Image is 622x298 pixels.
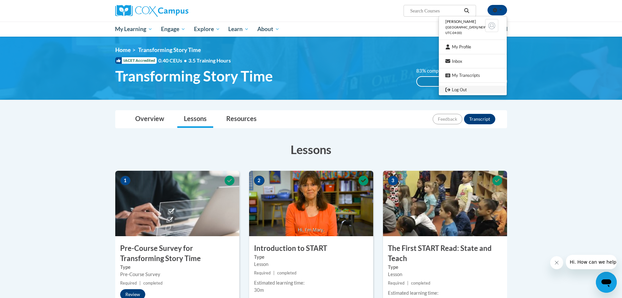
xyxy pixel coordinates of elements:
span: IACET Accredited [115,57,157,64]
span: [PERSON_NAME] [445,19,476,24]
span: Required [120,281,137,286]
a: Logout [439,86,507,94]
span: completed [143,281,163,286]
span: Engage [161,25,185,33]
span: • [184,57,187,63]
span: 0.40 CEUs [158,57,188,64]
div: Lesson [388,271,502,278]
button: Feedback [433,114,462,124]
a: Explore [190,22,224,37]
a: Inbox [439,57,507,65]
a: Home [115,46,131,53]
a: My Profile [439,43,507,51]
a: About [253,22,284,37]
div: Lesson [254,261,368,268]
span: About [257,25,279,33]
span: Required [388,281,405,286]
button: Transcript [464,114,495,124]
div: Pre-Course Survey [120,271,234,278]
div: Main menu [105,22,517,37]
span: Hi. How can we help? [4,5,53,10]
button: Account Settings [487,5,507,15]
span: completed [411,281,430,286]
button: Search [462,7,471,15]
span: ([GEOGRAPHIC_DATA]/New_York UTC-04:00) [445,26,496,35]
div: 83% complete [417,77,491,86]
img: Course Image [383,171,507,236]
input: Search Courses [409,7,462,15]
img: Course Image [249,171,373,236]
span: 30m [254,287,264,293]
div: Estimated learning time: [254,279,368,287]
a: My Transcripts [439,71,507,79]
h3: Introduction to START [249,243,373,254]
span: 1 [120,176,131,185]
a: Engage [157,22,190,37]
h3: The First START Read: State and Teach [383,243,507,264]
h3: Pre-Course Survey for Transforming Story Time [115,243,239,264]
span: Learn [228,25,249,33]
a: Overview [129,111,171,128]
label: Type [388,264,502,271]
label: 83% complete [416,67,454,75]
span: | [273,271,275,275]
div: Estimated learning time: [388,289,502,297]
span: Transforming Story Time [138,46,201,53]
span: | [139,281,141,286]
label: Type [254,254,368,261]
a: Learn [224,22,253,37]
span: Transforming Story Time [115,67,273,85]
iframe: Button to launch messaging window [596,272,617,293]
span: 2 [254,176,264,185]
img: Course Image [115,171,239,236]
span: 3.5 Training Hours [188,57,231,63]
img: Learner Profile Avatar [485,19,498,32]
span: My Learning [115,25,152,33]
span: Required [254,271,271,275]
a: Cox Campus [115,5,239,17]
a: Lessons [177,111,213,128]
a: My Learning [111,22,157,37]
label: Type [120,264,234,271]
span: Explore [194,25,220,33]
iframe: Message from company [566,255,617,269]
span: | [407,281,408,286]
span: 3 [388,176,398,185]
img: Cox Campus [115,5,188,17]
h3: Lessons [115,141,507,158]
span: completed [277,271,296,275]
iframe: Close message [550,256,563,269]
a: Resources [220,111,263,128]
